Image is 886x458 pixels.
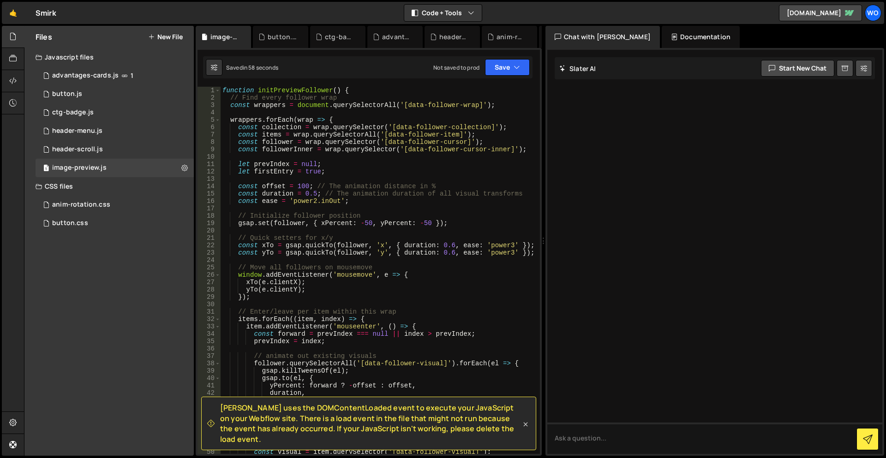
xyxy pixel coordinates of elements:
div: 6 [198,124,221,131]
div: advantages-cards.js [52,71,119,80]
div: 7 [198,131,221,138]
div: Saved [226,64,278,71]
h2: Slater AI [559,64,596,73]
div: 26 [198,271,221,279]
div: 28 [198,286,221,293]
div: 10 [198,153,221,161]
div: advantages-cards.js [382,32,412,42]
div: 17282/47904.js [36,140,194,159]
div: 17282/47902.css [36,196,194,214]
a: Wo [865,5,881,21]
div: 4 [198,109,221,116]
div: 17282/48031.js [36,159,194,177]
div: 41 [198,382,221,389]
div: 49 [198,441,221,448]
div: 37 [198,352,221,360]
div: 23 [198,249,221,256]
div: 42 [198,389,221,397]
button: New File [148,33,183,41]
div: ctg-badge.js [52,108,94,117]
button: Start new chat [761,60,834,77]
div: 30 [198,301,221,308]
div: Smirk [36,7,56,18]
div: Not saved to prod [433,64,479,71]
div: 14 [198,183,221,190]
div: header-scroll.js [439,32,469,42]
div: 34 [198,330,221,338]
div: 24 [198,256,221,264]
span: [PERSON_NAME] uses the DOMContentLoaded event to execute your JavaScript on your Webflow site. Th... [220,403,521,444]
div: 44 [198,404,221,411]
div: button.css [52,219,88,227]
div: 16 [198,197,221,205]
div: 11 [198,161,221,168]
div: image-preview.js [52,164,107,172]
div: Chat with [PERSON_NAME] [545,26,660,48]
button: Save [485,59,530,76]
div: 19 [198,220,221,227]
h2: Files [36,32,52,42]
button: Code + Tools [404,5,482,21]
div: 17282/47898.js [36,122,194,140]
div: 21 [198,234,221,242]
div: ctg-badge.js [325,32,354,42]
div: 8 [198,138,221,146]
div: anim-rotation.css [52,201,110,209]
div: 48 [198,434,221,441]
div: 1 [198,87,221,94]
div: 46 [198,419,221,426]
span: 1 [43,165,49,172]
span: 1 [131,72,133,79]
div: 20 [198,227,221,234]
div: 39 [198,367,221,375]
div: 32 [198,315,221,323]
div: 17 [198,205,221,212]
div: Javascript files [24,48,194,66]
a: [DOMAIN_NAME] [779,5,862,21]
div: image-preview.js [210,32,240,42]
div: 36 [198,345,221,352]
div: 17282/47909.js [36,103,194,122]
div: 45 [198,411,221,419]
div: 33 [198,323,221,330]
div: 27 [198,279,221,286]
div: 2 [198,94,221,101]
div: 9 [198,146,221,153]
div: header-scroll.js [52,145,103,154]
div: 12 [198,168,221,175]
div: 40 [198,375,221,382]
div: 15 [198,190,221,197]
div: header-menu.js [52,127,102,135]
div: Documentation [662,26,740,48]
div: in 58 seconds [243,64,278,71]
div: 13 [198,175,221,183]
div: 3 [198,101,221,109]
div: 31 [198,308,221,315]
div: 47 [198,426,221,434]
div: 38 [198,360,221,367]
div: CSS files [24,177,194,196]
a: 🤙 [2,2,24,24]
div: 17282/47905.js [36,66,194,85]
div: button.css [268,32,297,42]
div: 43 [198,397,221,404]
div: 18 [198,212,221,220]
div: 50 [198,448,221,456]
div: 22 [198,242,221,249]
div: button.js [52,90,82,98]
div: 5 [198,116,221,124]
div: 25 [198,264,221,271]
div: 17282/47941.css [36,214,194,232]
div: 17282/48000.js [36,85,194,103]
div: 35 [198,338,221,345]
div: anim-rotation.css [497,32,526,42]
div: 29 [198,293,221,301]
